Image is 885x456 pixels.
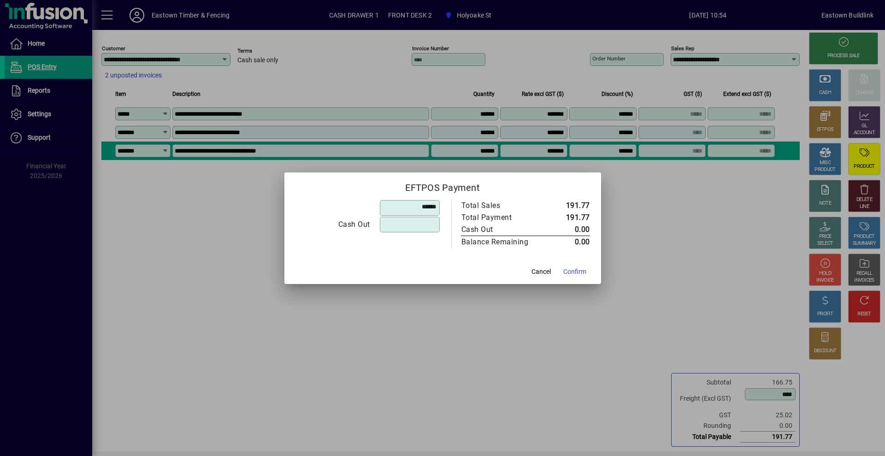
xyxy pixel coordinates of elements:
[526,264,556,280] button: Cancel
[296,219,370,230] div: Cash Out
[461,237,539,248] div: Balance Remaining
[531,267,551,277] span: Cancel
[548,200,590,212] td: 191.77
[563,267,586,277] span: Confirm
[284,172,601,199] h2: EFTPOS Payment
[548,236,590,248] td: 0.00
[560,264,590,280] button: Confirm
[548,212,590,224] td: 191.77
[461,200,548,212] td: Total Sales
[548,224,590,236] td: 0.00
[461,212,548,224] td: Total Payment
[461,224,539,235] div: Cash Out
